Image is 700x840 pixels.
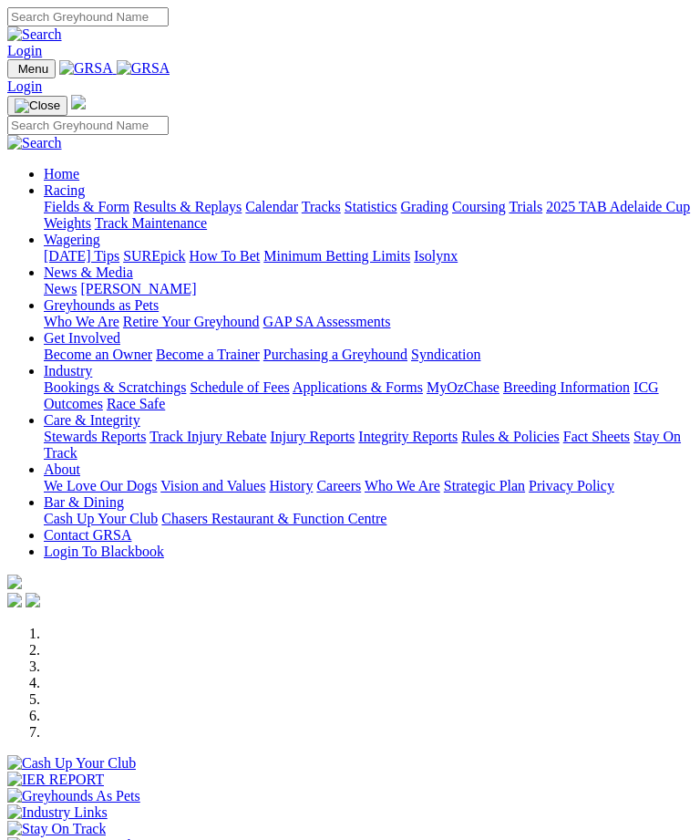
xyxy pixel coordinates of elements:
[44,215,91,231] a: Weights
[149,429,266,444] a: Track Injury Rebate
[7,78,42,94] a: Login
[302,199,341,214] a: Tracks
[44,511,158,526] a: Cash Up Your Club
[44,297,159,313] a: Greyhounds as Pets
[546,199,690,214] a: 2025 TAB Adelaide Cup
[44,379,659,411] a: ICG Outcomes
[316,478,361,493] a: Careers
[7,96,67,116] button: Toggle navigation
[80,281,196,296] a: [PERSON_NAME]
[133,199,242,214] a: Results & Replays
[26,593,40,607] img: twitter.svg
[44,166,79,181] a: Home
[7,26,62,43] img: Search
[263,347,407,362] a: Purchasing a Greyhound
[59,60,113,77] img: GRSA
[270,429,355,444] a: Injury Reports
[190,248,261,264] a: How To Bet
[263,248,410,264] a: Minimum Betting Limits
[44,281,693,297] div: News & Media
[7,772,104,788] img: IER REPORT
[7,135,62,151] img: Search
[44,478,693,494] div: About
[7,116,169,135] input: Search
[107,396,165,411] a: Race Safe
[401,199,448,214] a: Grading
[44,199,129,214] a: Fields & Form
[44,527,131,543] a: Contact GRSA
[15,99,60,113] img: Close
[123,248,185,264] a: SUREpick
[7,59,56,78] button: Toggle navigation
[44,494,124,510] a: Bar & Dining
[529,478,614,493] a: Privacy Policy
[44,347,693,363] div: Get Involved
[269,478,313,493] a: History
[44,478,157,493] a: We Love Our Dogs
[7,804,108,821] img: Industry Links
[44,429,693,461] div: Care & Integrity
[44,248,119,264] a: [DATE] Tips
[44,544,164,559] a: Login To Blackbook
[44,281,77,296] a: News
[461,429,560,444] a: Rules & Policies
[44,412,140,428] a: Care & Integrity
[7,821,106,837] img: Stay On Track
[263,314,391,329] a: GAP SA Assessments
[452,199,506,214] a: Coursing
[190,379,289,395] a: Schedule of Fees
[7,788,140,804] img: Greyhounds As Pets
[7,43,42,58] a: Login
[160,478,265,493] a: Vision and Values
[44,330,120,346] a: Get Involved
[44,461,80,477] a: About
[7,755,136,772] img: Cash Up Your Club
[414,248,458,264] a: Isolynx
[7,593,22,607] img: facebook.svg
[427,379,499,395] a: MyOzChase
[44,232,100,247] a: Wagering
[365,478,440,493] a: Who We Are
[44,347,152,362] a: Become an Owner
[411,347,480,362] a: Syndication
[95,215,207,231] a: Track Maintenance
[44,248,693,264] div: Wagering
[44,379,186,395] a: Bookings & Scratchings
[123,314,260,329] a: Retire Your Greyhound
[293,379,423,395] a: Applications & Forms
[44,363,92,379] a: Industry
[44,511,693,527] div: Bar & Dining
[71,95,86,109] img: logo-grsa-white.png
[156,347,260,362] a: Become a Trainer
[345,199,397,214] a: Statistics
[44,182,85,198] a: Racing
[44,264,133,280] a: News & Media
[44,429,146,444] a: Stewards Reports
[161,511,386,526] a: Chasers Restaurant & Function Centre
[503,379,630,395] a: Breeding Information
[44,429,681,461] a: Stay On Track
[44,379,693,412] div: Industry
[358,429,458,444] a: Integrity Reports
[444,478,525,493] a: Strategic Plan
[44,314,693,330] div: Greyhounds as Pets
[117,60,170,77] img: GRSA
[509,199,542,214] a: Trials
[44,199,693,232] div: Racing
[245,199,298,214] a: Calendar
[7,575,22,589] img: logo-grsa-white.png
[563,429,630,444] a: Fact Sheets
[44,314,119,329] a: Who We Are
[18,62,48,76] span: Menu
[7,7,169,26] input: Search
